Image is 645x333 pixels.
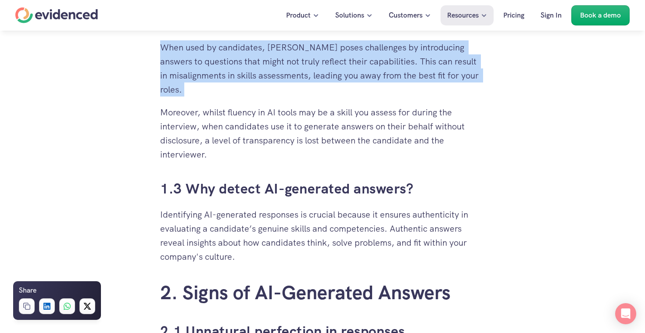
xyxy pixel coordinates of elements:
p: Moreover, whilst fluency in AI tools may be a skill you assess for during the interview, when can... [160,105,485,161]
p: Sign In [541,10,562,21]
p: Product [286,10,311,21]
div: Open Intercom Messenger [615,303,636,324]
p: Solutions [335,10,364,21]
p: Resources [447,10,479,21]
p: Identifying AI-generated responses is crucial because it ensures authenticity in evaluating a can... [160,208,485,264]
a: Sign In [534,5,568,25]
a: Home [15,7,98,23]
p: Customers [389,10,423,21]
a: Pricing [497,5,531,25]
a: Book a demo [571,5,630,25]
h6: Share [19,285,36,296]
a: 2. Signs of AI-Generated Answers [160,280,451,305]
a: 1.3 Why detect AI-generated answers? [160,179,413,198]
p: Book a demo [580,10,621,21]
p: Pricing [503,10,524,21]
p: When used by candidates, [PERSON_NAME] poses challenges by introducing answers to questions that ... [160,40,485,97]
